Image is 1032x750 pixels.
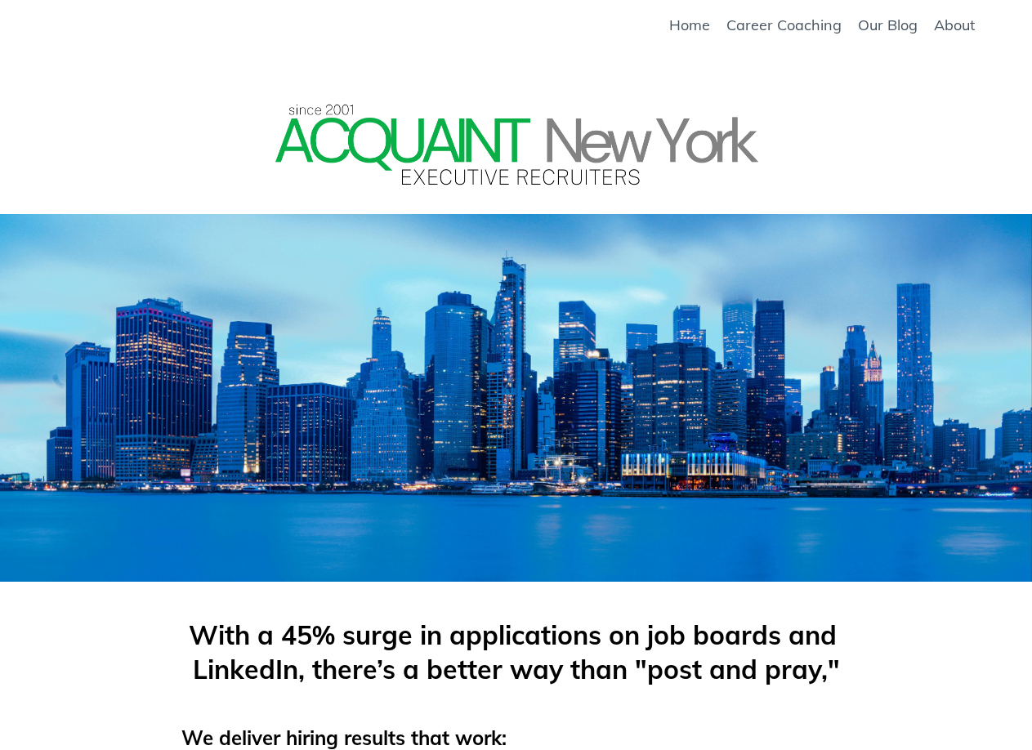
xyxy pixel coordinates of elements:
[858,16,918,34] a: Our Blog
[669,16,710,34] a: Home
[271,98,762,191] img: Amy Cole Connect Recruiting
[181,725,507,750] strong: We deliver hiring results that work:
[322,653,840,685] span: here’s a better way than "post and pray,"
[726,16,842,34] a: Career Coaching
[934,16,975,34] a: About
[189,618,844,685] span: With a 45% surge in applications on job boards and LinkedIn, t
